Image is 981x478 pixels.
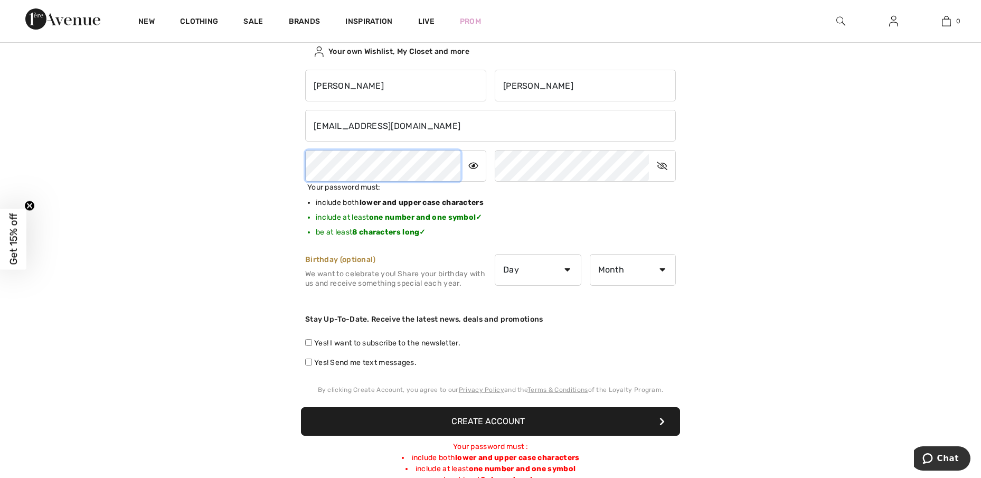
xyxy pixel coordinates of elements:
label: Yes! Send me text messages. [305,357,417,368]
input: Yes! Send me text messages. [305,359,312,365]
div: Your own Wishlist, My Closet and more [314,46,667,57]
a: Privacy Policy [459,386,504,393]
b: lower and upper case characters [455,453,579,462]
a: Sign In [881,15,907,28]
li: include both [316,197,490,212]
span: Your password must: [307,183,381,192]
img: My Bag [942,15,951,27]
a: Sale [243,17,263,28]
li: include both [306,452,675,463]
label: Yes! I want to subscribe to the newsletter. [305,338,460,349]
span: ✓ [476,213,482,222]
img: ownWishlist.svg [314,46,324,57]
img: 1ère Avenue [25,8,100,30]
div: We want to celebrate you! Share your birthday with us and receive something special each year. [305,269,486,288]
a: 0 [920,15,972,27]
span: Inspiration [345,17,392,28]
span: ✓ [419,228,426,237]
a: Terms & Conditions [527,386,588,393]
b: one number and one symbol [469,464,576,473]
div: Stay Up-To-Date. Receive the latest news, deals and promotions [305,305,676,333]
iframe: Opens a widget where you can chat to one of our agents [914,446,970,473]
li: include at least [316,212,490,227]
a: Live [418,16,435,27]
span: 0 [956,16,960,26]
input: Last name [495,70,676,101]
a: Brands [289,17,320,28]
input: First name [305,70,486,101]
img: search the website [836,15,845,27]
b: one number and one symbol [369,213,476,222]
input: Yes! I want to subscribe to the newsletter. [305,339,312,346]
li: include at least [306,463,675,474]
a: Prom [460,16,481,27]
a: Clothing [180,17,218,28]
b: lower and upper case characters [360,198,484,207]
b: 8 characters long [352,228,419,237]
button: Close teaser [24,200,35,211]
span: Get 15% off [7,213,20,265]
button: Create Account [301,407,680,436]
div: By clicking Create Account, you agree to our and the of the Loyalty Program. [301,385,680,395]
img: My Info [889,15,898,27]
li: be at least [316,227,490,241]
div: Birthday (optional) [305,254,486,265]
a: New [138,17,155,28]
input: E-mail [305,110,676,142]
